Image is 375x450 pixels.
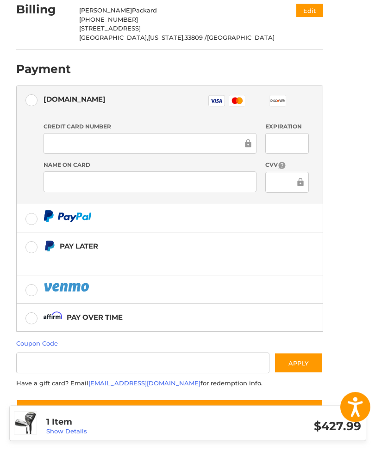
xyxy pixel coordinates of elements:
[44,241,55,252] img: Pay Later icon
[296,4,323,18] button: Edit
[207,34,275,42] span: [GEOGRAPHIC_DATA]
[46,417,204,427] h3: 1 Item
[60,239,237,254] div: Pay Later
[44,256,237,264] iframe: PayPal Message 1
[14,412,37,434] img: Wilson Staff Launch Pad 2 Combo Irons
[44,161,256,170] label: Name on Card
[44,92,106,107] div: [DOMAIN_NAME]
[16,379,323,389] div: Have a gift card? Email for redemption info.
[44,282,91,293] img: PayPal icon
[265,161,309,170] label: CVV
[132,7,157,14] span: Packard
[79,16,138,24] span: [PHONE_NUMBER]
[16,340,58,347] a: Coupon Code
[204,419,361,433] h3: $427.99
[44,312,62,323] img: Affirm icon
[79,25,141,32] span: [STREET_ADDRESS]
[67,310,123,325] div: Pay over time
[16,353,270,374] input: Gift Certificate or Coupon Code
[148,34,185,42] span: [US_STATE],
[79,34,148,42] span: [GEOGRAPHIC_DATA],
[46,427,87,435] a: Show Details
[88,380,200,387] a: [EMAIL_ADDRESS][DOMAIN_NAME]
[44,211,92,222] img: PayPal icon
[79,7,132,14] span: [PERSON_NAME]
[265,123,309,131] label: Expiration
[16,400,323,426] button: Place Order
[44,123,256,131] label: Credit Card Number
[274,353,323,374] button: Apply
[16,62,71,77] h2: Payment
[299,425,375,450] iframe: Google Customer Reviews
[16,3,70,17] h2: Billing
[185,34,207,42] span: 33809 /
